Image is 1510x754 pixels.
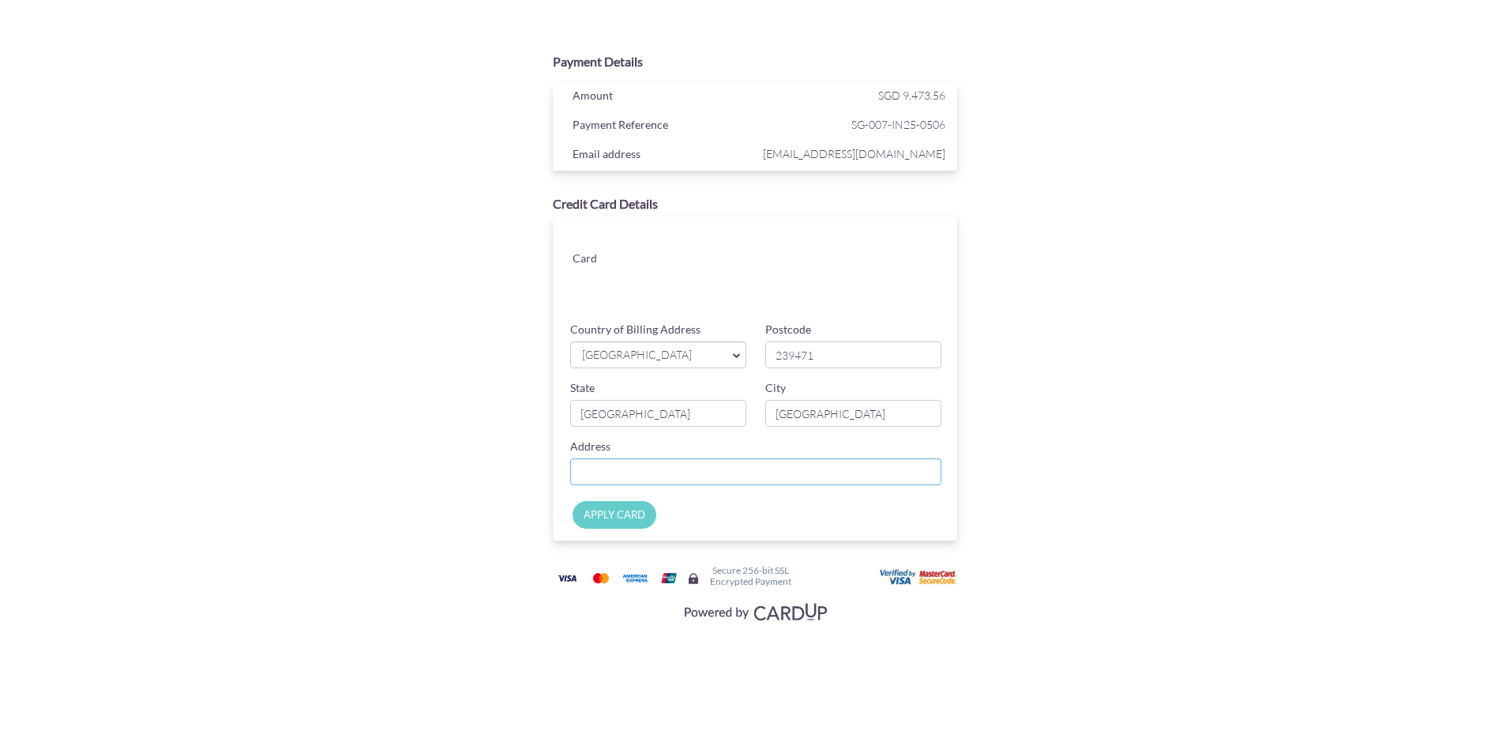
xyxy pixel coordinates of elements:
[759,144,945,164] span: [EMAIL_ADDRESS][DOMAIN_NAME]
[880,569,959,586] img: User card
[573,501,656,529] input: APPLY CARD
[672,267,806,296] iframe: Secure card expiration date input frame
[561,248,659,272] div: Card
[765,380,786,396] label: City
[553,195,957,213] div: Credit Card Details
[553,53,957,71] div: Payment Details
[561,85,759,109] div: Amount
[653,568,685,588] img: Union Pay
[570,380,595,396] label: State
[672,232,943,261] iframe: Secure card number input frame
[561,115,759,138] div: Payment Reference
[551,568,583,588] img: Visa
[710,565,791,586] h6: Secure 256-bit SSL Encrypted Payment
[619,568,651,588] img: American Express
[808,267,942,296] iframe: Secure card security code input frame
[676,597,834,626] img: Visa, Mastercard
[561,144,759,168] div: Email address
[765,322,811,337] label: Postcode
[570,341,746,368] a: [GEOGRAPHIC_DATA]
[878,89,945,102] span: SGD 9,473.56
[687,572,700,585] img: Secure lock
[580,347,720,364] span: [GEOGRAPHIC_DATA]
[570,322,701,337] label: Country of Billing Address
[759,115,945,134] span: SG-007-IN25-0506
[585,568,617,588] img: Mastercard
[570,439,610,454] label: Address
